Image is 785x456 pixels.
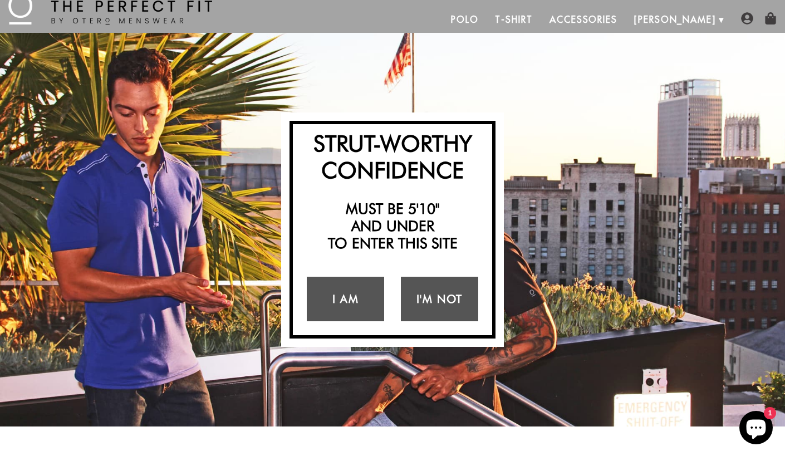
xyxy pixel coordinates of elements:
a: T-Shirt [487,6,541,33]
inbox-online-store-chat: Shopify online store chat [736,411,776,447]
a: I Am [307,277,384,321]
a: I'm Not [401,277,478,321]
a: Polo [443,6,487,33]
img: user-account-icon.png [741,12,753,24]
a: [PERSON_NAME] [626,6,724,33]
h2: Strut-Worthy Confidence [298,130,487,183]
h2: Must be 5'10" and under to enter this site [298,200,487,252]
a: Accessories [541,6,626,33]
img: shopping-bag-icon.png [764,12,777,24]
